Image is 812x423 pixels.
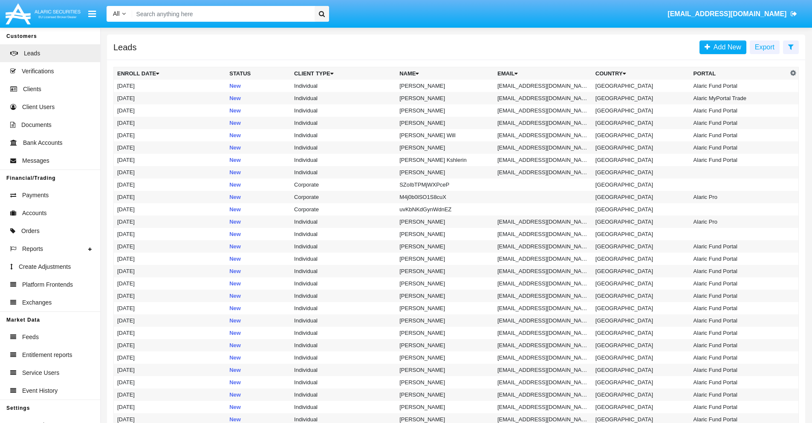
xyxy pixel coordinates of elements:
td: [EMAIL_ADDRESS][DOMAIN_NAME] [494,302,592,314]
td: Individual [291,92,396,104]
td: [PERSON_NAME] [396,290,494,302]
td: [PERSON_NAME] [396,117,494,129]
span: Create Adjustments [19,262,71,271]
td: Alaric Fund Portal [690,117,788,129]
td: [PERSON_NAME] [396,92,494,104]
td: [EMAIL_ADDRESS][DOMAIN_NAME] [494,314,592,327]
td: [GEOGRAPHIC_DATA] [592,129,690,141]
td: [PERSON_NAME] [396,364,494,376]
span: Bank Accounts [23,138,63,147]
td: [GEOGRAPHIC_DATA] [592,203,690,216]
span: Reports [22,245,43,253]
span: Orders [21,227,40,236]
td: [DATE] [114,253,226,265]
td: [DATE] [114,376,226,388]
td: New [226,376,291,388]
td: [DATE] [114,117,226,129]
td: Individual [291,265,396,277]
td: Alaric Fund Portal [690,80,788,92]
td: [EMAIL_ADDRESS][DOMAIN_NAME] [494,265,592,277]
td: [PERSON_NAME] [396,216,494,228]
td: Alaric Fund Portal [690,339,788,351]
td: [GEOGRAPHIC_DATA] [592,92,690,104]
td: New [226,314,291,327]
td: [PERSON_NAME] [396,376,494,388]
td: [PERSON_NAME] [396,166,494,178]
td: Individual [291,327,396,339]
th: Name [396,67,494,80]
span: Service Users [22,368,59,377]
td: [GEOGRAPHIC_DATA] [592,364,690,376]
td: [DATE] [114,104,226,117]
td: [GEOGRAPHIC_DATA] [592,191,690,203]
td: Corporate [291,191,396,203]
td: [EMAIL_ADDRESS][DOMAIN_NAME] [494,216,592,228]
td: [GEOGRAPHIC_DATA] [592,290,690,302]
td: [EMAIL_ADDRESS][DOMAIN_NAME] [494,80,592,92]
td: Individual [291,401,396,413]
td: New [226,401,291,413]
td: [EMAIL_ADDRESS][DOMAIN_NAME] [494,327,592,339]
td: New [226,290,291,302]
img: Logo image [4,1,82,26]
td: [DATE] [114,401,226,413]
td: Individual [291,290,396,302]
span: Verifications [22,67,54,76]
td: Individual [291,314,396,327]
td: Alaric Fund Portal [690,129,788,141]
td: New [226,129,291,141]
td: New [226,191,291,203]
td: New [226,141,291,154]
td: [GEOGRAPHIC_DATA] [592,154,690,166]
td: Alaric Fund Portal [690,265,788,277]
td: Alaric Fund Portal [690,290,788,302]
span: Exchanges [22,298,52,307]
td: Individual [291,80,396,92]
td: [EMAIL_ADDRESS][DOMAIN_NAME] [494,117,592,129]
td: [EMAIL_ADDRESS][DOMAIN_NAME] [494,364,592,376]
input: Search [132,6,312,22]
td: [GEOGRAPHIC_DATA] [592,216,690,228]
td: [PERSON_NAME] Kshlerin [396,154,494,166]
th: Email [494,67,592,80]
td: New [226,178,291,191]
td: [GEOGRAPHIC_DATA] [592,277,690,290]
td: [DATE] [114,216,226,228]
td: [DATE] [114,277,226,290]
td: [EMAIL_ADDRESS][DOMAIN_NAME] [494,104,592,117]
td: New [226,240,291,253]
a: Add New [699,40,746,54]
td: Individual [291,117,396,129]
td: [GEOGRAPHIC_DATA] [592,314,690,327]
td: Individual [291,104,396,117]
td: Alaric MyPortal Trade [690,92,788,104]
td: Individual [291,351,396,364]
td: [GEOGRAPHIC_DATA] [592,351,690,364]
td: [DATE] [114,351,226,364]
span: Event History [22,386,58,395]
td: [DATE] [114,302,226,314]
td: [DATE] [114,191,226,203]
td: [GEOGRAPHIC_DATA] [592,339,690,351]
td: New [226,302,291,314]
td: [EMAIL_ADDRESS][DOMAIN_NAME] [494,166,592,178]
td: [DATE] [114,314,226,327]
td: [EMAIL_ADDRESS][DOMAIN_NAME] [494,376,592,388]
td: [EMAIL_ADDRESS][DOMAIN_NAME] [494,141,592,154]
td: [GEOGRAPHIC_DATA] [592,240,690,253]
td: [GEOGRAPHIC_DATA] [592,265,690,277]
td: New [226,265,291,277]
td: [GEOGRAPHIC_DATA] [592,376,690,388]
td: Individual [291,253,396,265]
td: Alaric Fund Portal [690,302,788,314]
td: [EMAIL_ADDRESS][DOMAIN_NAME] [494,401,592,413]
td: Alaric Fund Portal [690,327,788,339]
td: Individual [291,240,396,253]
td: New [226,92,291,104]
td: Alaric Fund Portal [690,364,788,376]
td: [DATE] [114,290,226,302]
td: Individual [291,216,396,228]
td: [PERSON_NAME] [396,327,494,339]
td: [DATE] [114,364,226,376]
td: Individual [291,388,396,401]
